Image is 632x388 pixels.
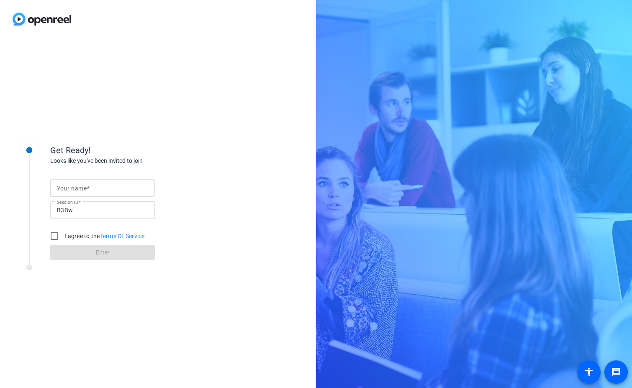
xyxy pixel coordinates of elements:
mat-icon: accessibility [584,367,594,377]
div: Get Ready! [50,144,218,157]
mat-icon: message [611,367,621,377]
mat-label: Session ID [57,200,78,205]
div: Looks like you've been invited to join [50,157,218,165]
a: Terms Of Service [100,233,145,239]
mat-label: Your name [57,185,87,192]
label: I agree to the [63,232,145,240]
